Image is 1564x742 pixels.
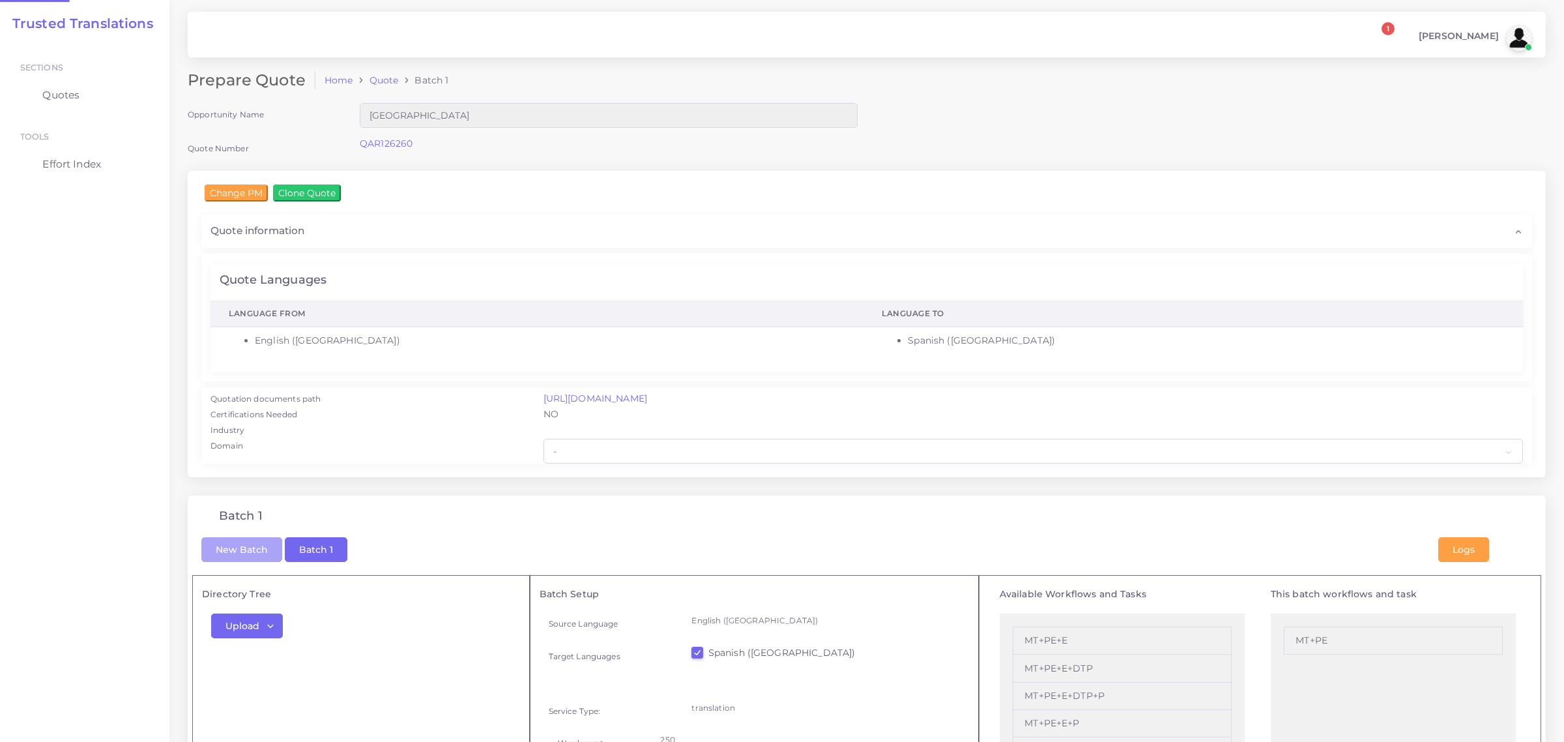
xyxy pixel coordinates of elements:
[325,74,353,87] a: Home
[549,651,620,662] label: Target Languages
[1370,29,1393,47] a: 1
[188,71,315,90] h2: Prepare Quote
[10,82,160,109] a: Quotes
[1453,544,1475,556] span: Logs
[1013,683,1232,710] li: MT+PE+E+DTP+P
[285,537,347,562] button: Batch 1
[1438,537,1489,562] button: Logs
[285,542,347,554] a: Batch 1
[201,215,1532,247] div: Quote information
[202,589,520,600] h5: Directory Tree
[210,393,321,405] label: Quotation documents path
[211,614,283,638] button: Upload
[398,74,448,87] li: Batch 1
[42,157,101,171] span: Effort Index
[691,614,960,627] p: English ([GEOGRAPHIC_DATA])
[188,109,264,120] label: Opportunity Name
[360,138,413,149] a: QAR126260
[863,301,1523,327] th: Language To
[210,224,304,238] span: Quote information
[540,589,970,600] h5: Batch Setup
[201,537,282,562] button: New Batch
[908,334,1505,348] li: Spanish ([GEOGRAPHIC_DATA])
[691,701,960,715] p: translation
[369,74,399,87] a: Quote
[188,143,249,154] label: Quote Number
[210,440,243,452] label: Domain
[1506,25,1532,51] img: avatar
[1000,589,1245,600] h5: Available Workflows and Tasks
[20,132,50,141] span: Tools
[708,646,856,659] label: Spanish ([GEOGRAPHIC_DATA])
[543,393,648,404] a: [URL][DOMAIN_NAME]
[210,301,863,327] th: Language From
[534,408,1533,423] div: NO
[1013,710,1232,737] li: MT+PE+E+P
[205,185,268,201] input: Change PM
[1271,589,1516,600] h5: This batch workflows and task
[255,334,845,348] li: English ([GEOGRAPHIC_DATA])
[1412,25,1537,51] a: [PERSON_NAME]avatar
[1382,22,1395,35] span: 1
[210,409,297,421] label: Certifications Needed
[273,185,341,201] input: Clone Quote
[1013,627,1232,655] li: MT+PE+E
[549,618,618,629] label: Source Language
[1419,31,1499,40] span: [PERSON_NAME]
[42,88,80,102] span: Quotes
[219,509,263,524] h4: Batch 1
[1284,627,1503,655] li: MT+PE
[10,151,160,178] a: Effort Index
[1013,655,1232,682] li: MT+PE+E+DTP
[201,542,282,554] a: New Batch
[220,273,326,288] h4: Quote Languages
[3,16,153,31] a: Trusted Translations
[549,705,601,717] label: Service Type:
[20,63,63,72] span: Sections
[210,424,244,436] label: Industry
